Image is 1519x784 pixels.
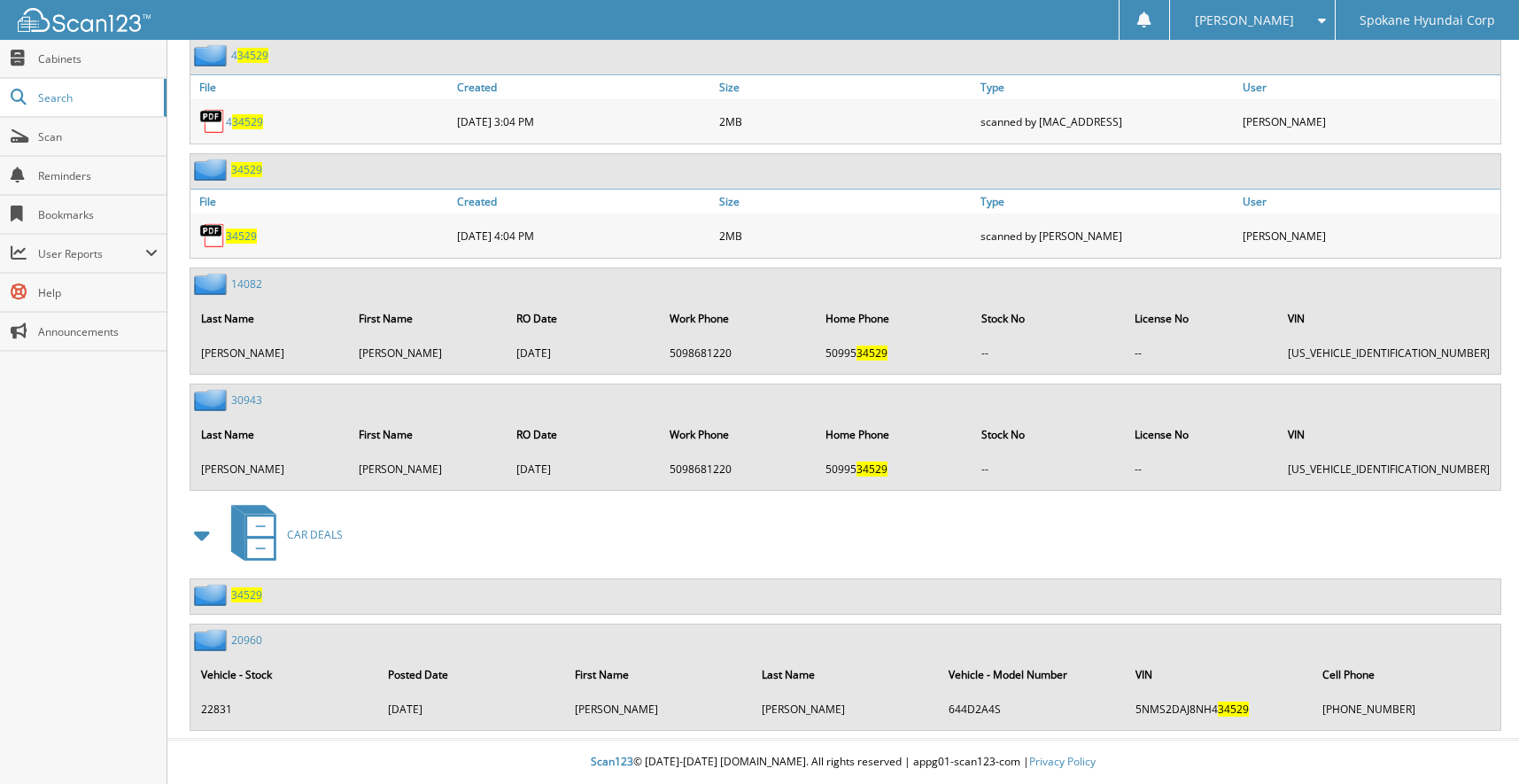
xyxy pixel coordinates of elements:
[237,48,268,63] span: 34529
[38,168,158,183] span: Reminders
[1279,338,1499,368] td: [US_VEHICLE_IDENTIFICATION_NUMBER]
[192,695,377,724] td: 22831
[1238,104,1500,139] div: [PERSON_NAME]
[38,51,158,66] span: Cabinets
[1126,454,1277,484] td: --
[453,75,715,99] a: Created
[192,454,348,484] td: [PERSON_NAME]
[192,338,348,368] td: [PERSON_NAME]
[1279,416,1499,453] th: VIN
[1279,454,1499,484] td: [US_VEHICLE_IDENTIFICATION_NUMBER]
[190,190,453,213] a: File
[508,300,659,337] th: RO Date
[1126,300,1277,337] th: License No
[1195,15,1294,26] span: [PERSON_NAME]
[715,190,977,213] a: Size
[350,416,506,453] th: First Name
[973,338,1123,368] td: --
[350,300,506,337] th: First Name
[661,338,815,368] td: 5098681220
[194,159,231,181] img: folder2.png
[453,104,715,139] div: [DATE] 3:04 PM
[226,229,257,244] a: 34529
[199,222,226,249] img: PDF.png
[976,104,1238,139] div: scanned by [MAC_ADDRESS]
[1314,695,1499,724] td: [PHONE_NUMBER]
[192,656,377,693] th: Vehicle - Stock
[1218,702,1249,717] span: 34529
[38,207,158,222] span: Bookmarks
[38,324,158,339] span: Announcements
[231,48,268,63] a: 434529
[38,285,158,300] span: Help
[940,656,1125,693] th: Vehicle - Model Number
[38,129,158,144] span: Scan
[661,454,815,484] td: 5098681220
[973,454,1123,484] td: --
[287,527,343,542] span: CAR DEALS
[231,162,262,177] a: 34529
[199,108,226,135] img: PDF.png
[1360,15,1495,26] span: Spokane Hyundai Corp
[194,629,231,651] img: folder2.png
[976,218,1238,253] div: scanned by [PERSON_NAME]
[226,114,263,129] a: 434529
[1127,656,1312,693] th: VIN
[1430,699,1519,784] iframe: Chat Widget
[194,389,231,411] img: folder2.png
[194,273,231,295] img: folder2.png
[817,454,971,484] td: 50995
[817,300,971,337] th: Home Phone
[38,90,155,105] span: Search
[453,190,715,213] a: Created
[379,656,564,693] th: Posted Date
[508,416,659,453] th: RO Date
[661,300,815,337] th: Work Phone
[715,218,977,253] div: 2MB
[1127,695,1312,724] td: 5NMS2DAJ8NH4
[753,695,938,724] td: [PERSON_NAME]
[591,754,633,769] span: Scan123
[1238,190,1500,213] a: User
[1279,300,1499,337] th: VIN
[817,416,971,453] th: Home Phone
[192,416,348,453] th: Last Name
[817,338,971,368] td: 50995
[566,656,751,693] th: First Name
[940,695,1125,724] td: 644D2A4S
[715,104,977,139] div: 2MB
[1238,218,1500,253] div: [PERSON_NAME]
[232,114,263,129] span: 34529
[194,44,231,66] img: folder2.png
[1126,338,1277,368] td: --
[221,500,343,570] a: CAR DEALS
[973,416,1123,453] th: Stock No
[231,392,262,408] a: 30943
[453,218,715,253] div: [DATE] 4:04 PM
[508,338,659,368] td: [DATE]
[976,190,1238,213] a: Type
[194,584,231,606] img: folder2.png
[167,741,1519,784] div: © [DATE]-[DATE] [DOMAIN_NAME]. All rights reserved | appg01-scan123-com |
[856,462,887,477] span: 34529
[379,695,564,724] td: [DATE]
[1314,656,1499,693] th: Cell Phone
[38,246,145,261] span: User Reports
[1126,416,1277,453] th: License No
[566,695,751,724] td: [PERSON_NAME]
[1238,75,1500,99] a: User
[976,75,1238,99] a: Type
[18,8,151,32] img: scan123-logo-white.svg
[231,276,262,291] a: 14082
[350,454,506,484] td: [PERSON_NAME]
[350,338,506,368] td: [PERSON_NAME]
[231,587,262,602] a: 34529
[190,75,453,99] a: File
[973,300,1123,337] th: Stock No
[192,300,348,337] th: Last Name
[508,454,659,484] td: [DATE]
